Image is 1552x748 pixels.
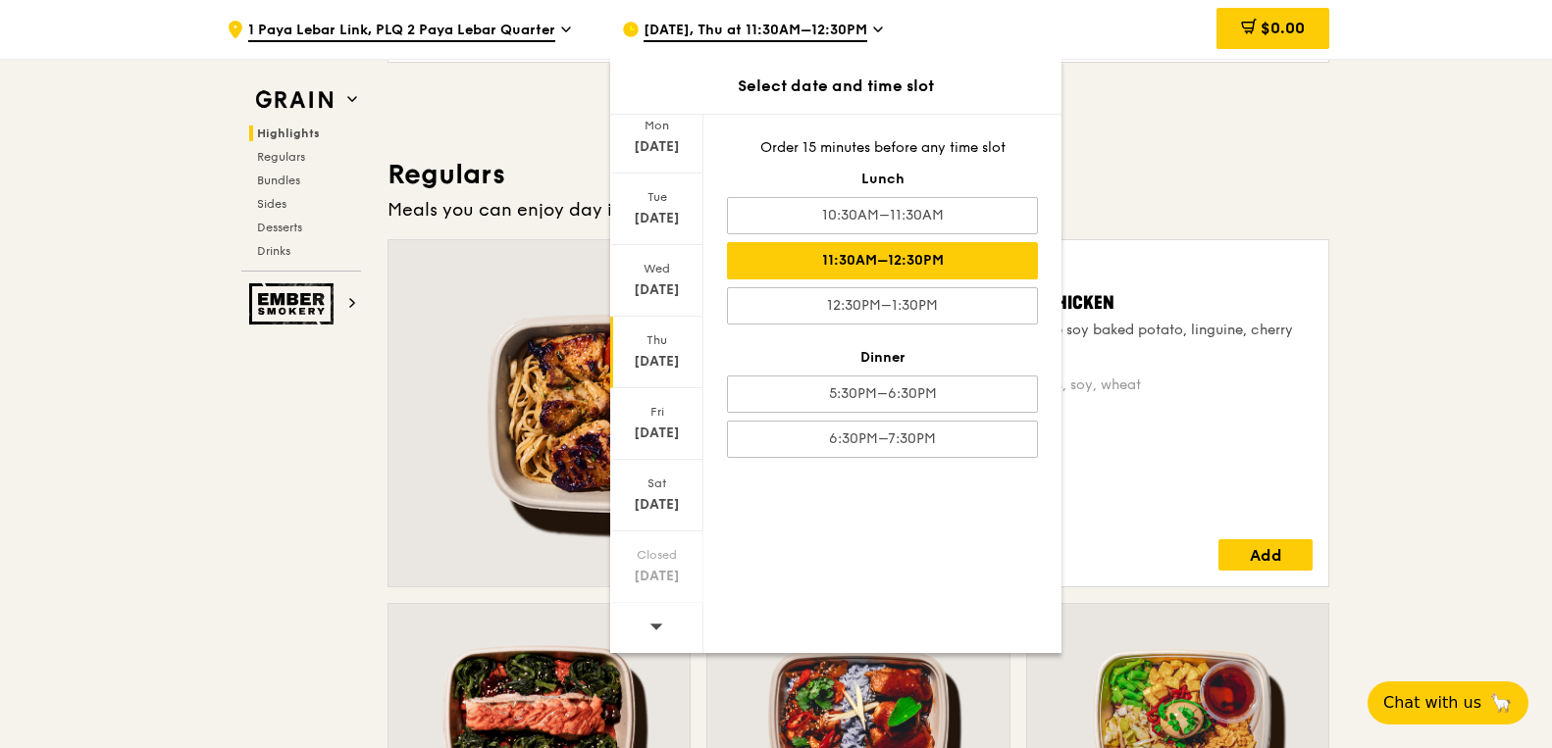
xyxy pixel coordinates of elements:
div: 12:30PM–1:30PM [727,287,1038,324]
div: [DATE] [613,137,700,157]
span: Highlights [257,126,320,140]
div: [DATE] [613,495,700,515]
div: Select date and time slot [610,75,1061,98]
span: Sides [257,197,286,211]
span: Regulars [257,150,305,164]
span: Chat with us [1383,691,1481,715]
img: Ember Smokery web logo [249,283,339,324]
div: house-blend mustard, maple soy baked potato, linguine, cherry tomato [874,321,1313,360]
div: Wed [613,261,700,276]
div: [DATE] [613,424,700,443]
div: Closed [613,547,700,563]
div: Add [1218,539,1313,571]
div: high protein, contains allium, soy, wheat [874,375,1313,395]
div: Sat [613,475,700,491]
span: 🦙 [1489,691,1513,715]
div: [DATE] [613,567,700,586]
div: Dinner [727,348,1038,368]
div: 6:30PM–7:30PM [727,421,1038,458]
img: Grain web logo [249,82,339,118]
div: Thu [613,332,700,348]
span: Desserts [257,221,302,234]
div: [DATE] [613,209,700,228]
span: $0.00 [1261,19,1305,37]
div: Meals you can enjoy day in day out. [388,196,1329,224]
span: Drinks [257,244,290,258]
div: 11:30AM–12:30PM [727,242,1038,279]
span: Bundles [257,174,300,187]
h3: Regulars [388,157,1329,192]
div: Tue [613,189,700,205]
span: 1 Paya Lebar Link, PLQ 2 Paya Lebar Quarter [248,21,555,42]
div: Honey Duo Mustard Chicken [874,289,1313,317]
div: Order 15 minutes before any time slot [727,138,1038,158]
div: Fri [613,404,700,420]
span: [DATE], Thu at 11:30AM–12:30PM [644,21,867,42]
div: Lunch [727,170,1038,189]
button: Chat with us🦙 [1368,681,1528,724]
div: [DATE] [613,280,700,300]
div: 5:30PM–6:30PM [727,375,1038,413]
div: Mon [613,118,700,133]
div: 10:30AM–11:30AM [727,197,1038,234]
div: [DATE] [613,352,700,372]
